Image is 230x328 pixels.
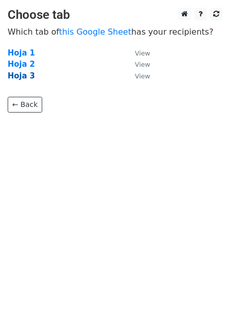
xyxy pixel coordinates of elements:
a: Hoja 3 [8,71,35,80]
a: View [125,48,150,58]
a: View [125,71,150,80]
a: this Google Sheet [59,27,131,37]
h3: Choose tab [8,8,222,22]
small: View [135,49,150,57]
small: View [135,72,150,80]
a: Hoja 2 [8,60,35,69]
a: View [125,60,150,69]
small: View [135,61,150,68]
a: Hoja 1 [8,48,35,58]
p: Which tab of has your recipients? [8,26,222,37]
div: Widget de chat [179,279,230,328]
iframe: Chat Widget [179,279,230,328]
a: ← Back [8,97,42,113]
